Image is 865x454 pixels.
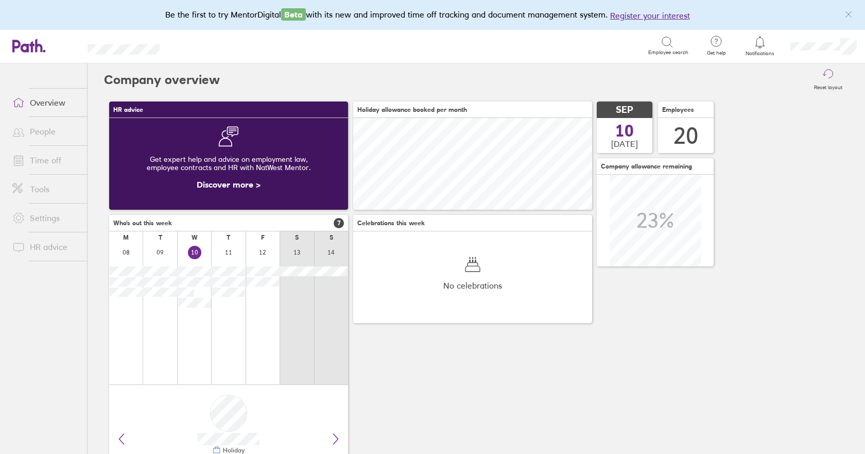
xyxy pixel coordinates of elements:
a: Discover more > [197,179,261,190]
span: [DATE] [611,139,638,148]
span: 10 [615,123,634,139]
div: T [159,234,162,241]
div: M [123,234,129,241]
a: Settings [4,208,87,228]
div: T [227,234,230,241]
span: Celebrations this week [357,220,425,227]
span: No celebrations [443,281,502,290]
span: Employee search [648,49,688,56]
div: F [261,234,265,241]
span: Get help [700,50,733,56]
div: S [330,234,333,241]
span: 7 [334,218,344,228]
span: SEP [616,105,633,115]
label: Reset layout [808,81,849,91]
h2: Company overview [104,63,220,96]
span: Company allowance remaining [601,163,692,170]
button: Register your interest [610,9,690,22]
div: Holiday [221,447,245,454]
a: Tools [4,179,87,199]
div: W [192,234,198,241]
div: S [295,234,299,241]
span: HR advice [113,106,143,113]
a: HR advice [4,237,87,257]
a: People [4,121,87,142]
span: Notifications [743,51,777,57]
div: Be the first to try MentorDigital with its new and improved time off tracking and document manage... [165,8,700,22]
span: Employees [662,106,694,113]
div: Search [187,41,214,50]
a: Notifications [743,35,777,57]
div: 20 [673,123,698,149]
button: Reset layout [808,63,849,96]
a: Overview [4,92,87,113]
div: Get expert help and advice on employment law, employee contracts and HR with NatWest Mentor. [117,147,340,180]
a: Time off [4,150,87,171]
span: Holiday allowance booked per month [357,106,467,113]
span: Who's out this week [113,220,172,227]
span: Beta [281,8,306,21]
